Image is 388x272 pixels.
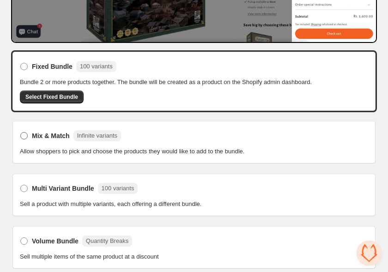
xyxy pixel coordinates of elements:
[20,252,159,261] span: Sell multiple items of the same product at a discount
[32,236,79,246] span: Volume Bundle
[32,184,94,193] span: Multi Variant Bundle
[20,91,84,103] button: Select Fixed Bundle
[77,132,117,139] span: Infinite variants
[102,185,134,192] span: 100 variants
[32,62,73,71] span: Fixed Bundle
[25,93,78,101] span: Select Fixed Bundle
[86,237,129,244] span: Quantity Breaks
[20,78,312,87] span: Bundle 2 or more products together. The bundle will be created as a product on the Shopify admin ...
[80,63,113,70] span: 100 variants
[20,147,244,156] span: Allow shoppers to pick and choose the products they would like to add to the bundle.
[357,241,382,266] div: Open chat
[20,199,201,209] span: Sell a product with multiple variants, each offering a different bundle.
[32,131,70,140] span: Mix & Match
